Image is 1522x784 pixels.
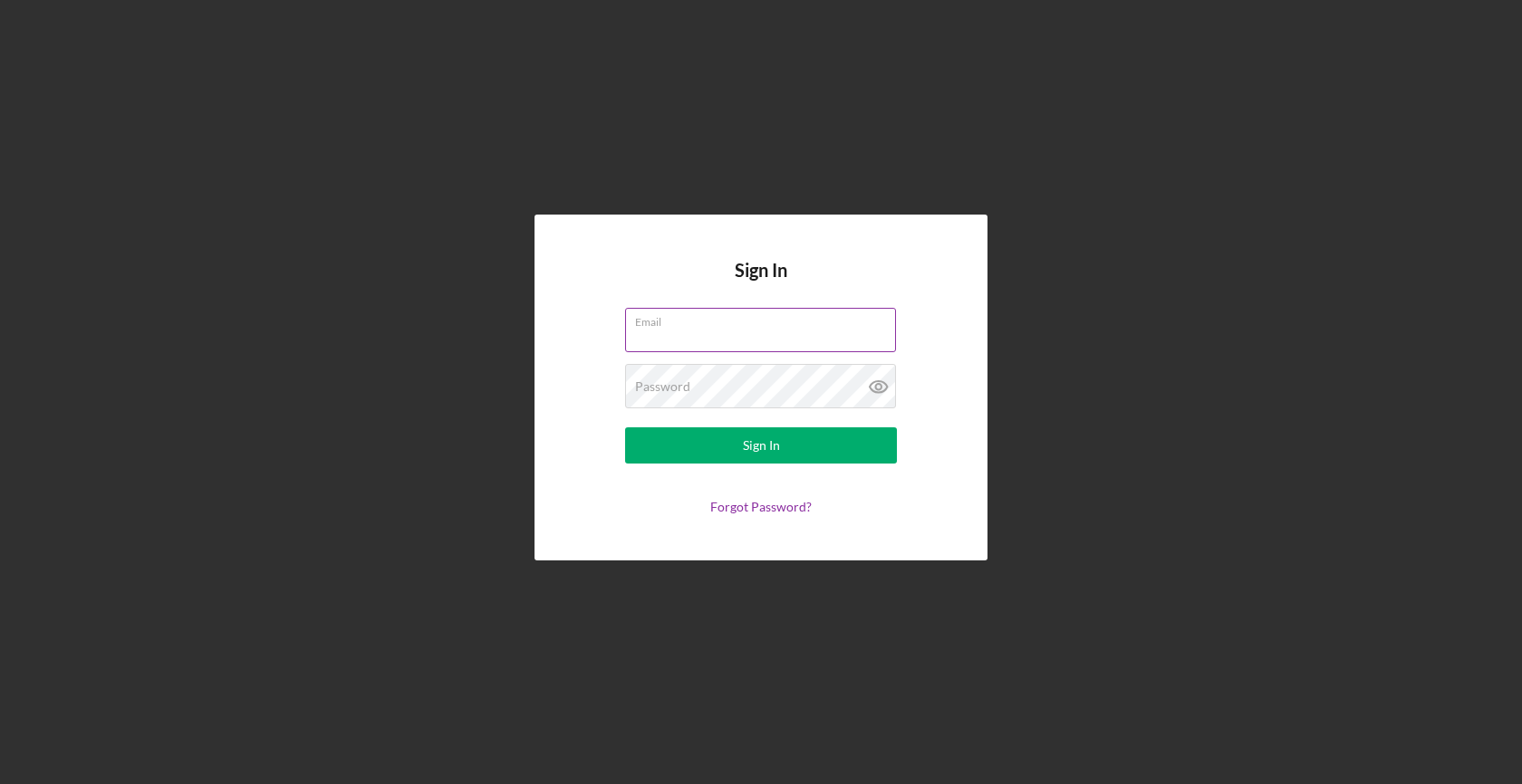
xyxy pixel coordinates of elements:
a: Forgot Password? [710,499,812,514]
label: Password [635,379,690,394]
h4: Sign In [735,260,787,308]
div: Sign In [743,427,780,464]
label: Email [635,309,896,329]
button: Sign In [625,427,897,464]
